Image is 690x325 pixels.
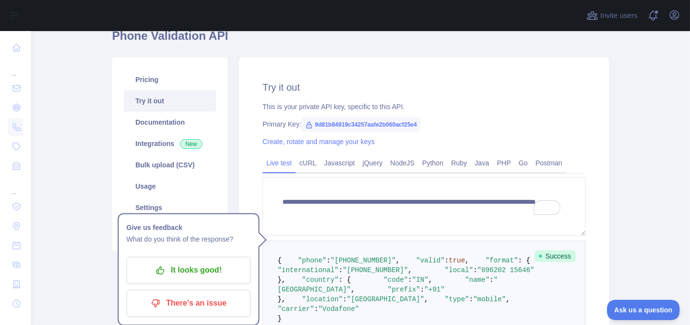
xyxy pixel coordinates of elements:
span: "Vodafone" [318,305,359,313]
span: : [408,276,412,284]
p: It looks good! [134,262,244,278]
span: "+91" [424,286,444,293]
a: Pricing [124,69,216,90]
span: "phone" [298,257,327,264]
span: "[PHONE_NUMBER]" [343,266,408,274]
a: PHP [493,155,515,171]
span: "location" [302,295,343,303]
span: "[PHONE_NUMBER]" [330,257,395,264]
span: } [278,315,281,323]
span: "IN" [412,276,428,284]
a: cURL [296,155,320,171]
button: There's an issue [127,290,251,317]
iframe: Toggle Customer Support [607,300,680,320]
a: Bulk upload (CSV) [124,154,216,176]
span: : [314,305,318,313]
a: Usage [124,176,216,197]
span: "prefix" [388,286,420,293]
button: Invite users [585,8,640,23]
div: ... [8,58,23,78]
a: Integrations New [124,133,216,154]
p: What do you think of the response? [127,233,251,245]
span: "mobile" [473,295,506,303]
span: "country" [302,276,339,284]
div: This is your private API key, specific to this API. [263,102,586,112]
span: : [469,295,473,303]
span: , [351,286,355,293]
a: Live test [263,155,296,171]
span: : [420,286,424,293]
span: "carrier" [278,305,314,313]
a: Settings [124,197,216,218]
span: Invite users [600,10,638,21]
span: : [490,276,493,284]
a: Create, rotate and manage your keys [263,138,375,146]
span: : [343,295,346,303]
a: NodeJS [386,155,418,171]
span: }, [278,276,286,284]
span: New [180,139,202,149]
a: Documentation [124,112,216,133]
textarea: To enrich screen reader interactions, please activate Accessibility in Grammarly extension settings [263,177,586,236]
span: "local" [444,266,473,274]
span: , [408,266,412,274]
span: , [396,257,400,264]
span: : { [518,257,530,264]
span: { [278,257,281,264]
a: Python [418,155,447,171]
span: "code" [383,276,408,284]
span: , [424,295,428,303]
a: Go [515,155,532,171]
a: Java [471,155,493,171]
span: : [339,266,343,274]
span: 9d81b84919c34257aafe2b060acf25e4 [301,117,421,132]
p: There's an issue [134,295,244,311]
a: Postman [532,155,566,171]
span: , [506,295,510,303]
span: "name" [465,276,490,284]
span: "[GEOGRAPHIC_DATA]" [347,295,425,303]
a: Ruby [447,155,471,171]
span: "096202 15646" [477,266,535,274]
span: Success [535,250,576,262]
span: true [449,257,465,264]
div: Primary Key: [263,119,586,129]
a: Javascript [320,155,359,171]
div: ... [8,177,23,196]
span: : [444,257,448,264]
span: "valid" [416,257,445,264]
span: , [428,276,432,284]
h1: Phone Validation API [112,28,609,51]
span: : { [339,276,351,284]
h1: Give us feedback [127,222,251,233]
span: "type" [445,295,469,303]
h2: Try it out [263,81,586,94]
span: : [327,257,330,264]
span: "international" [278,266,339,274]
button: It looks good! [127,257,251,284]
span: : [473,266,477,274]
a: Try it out [124,90,216,112]
a: jQuery [359,155,386,171]
span: }, [278,295,286,303]
span: , [465,257,469,264]
span: "format" [486,257,518,264]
